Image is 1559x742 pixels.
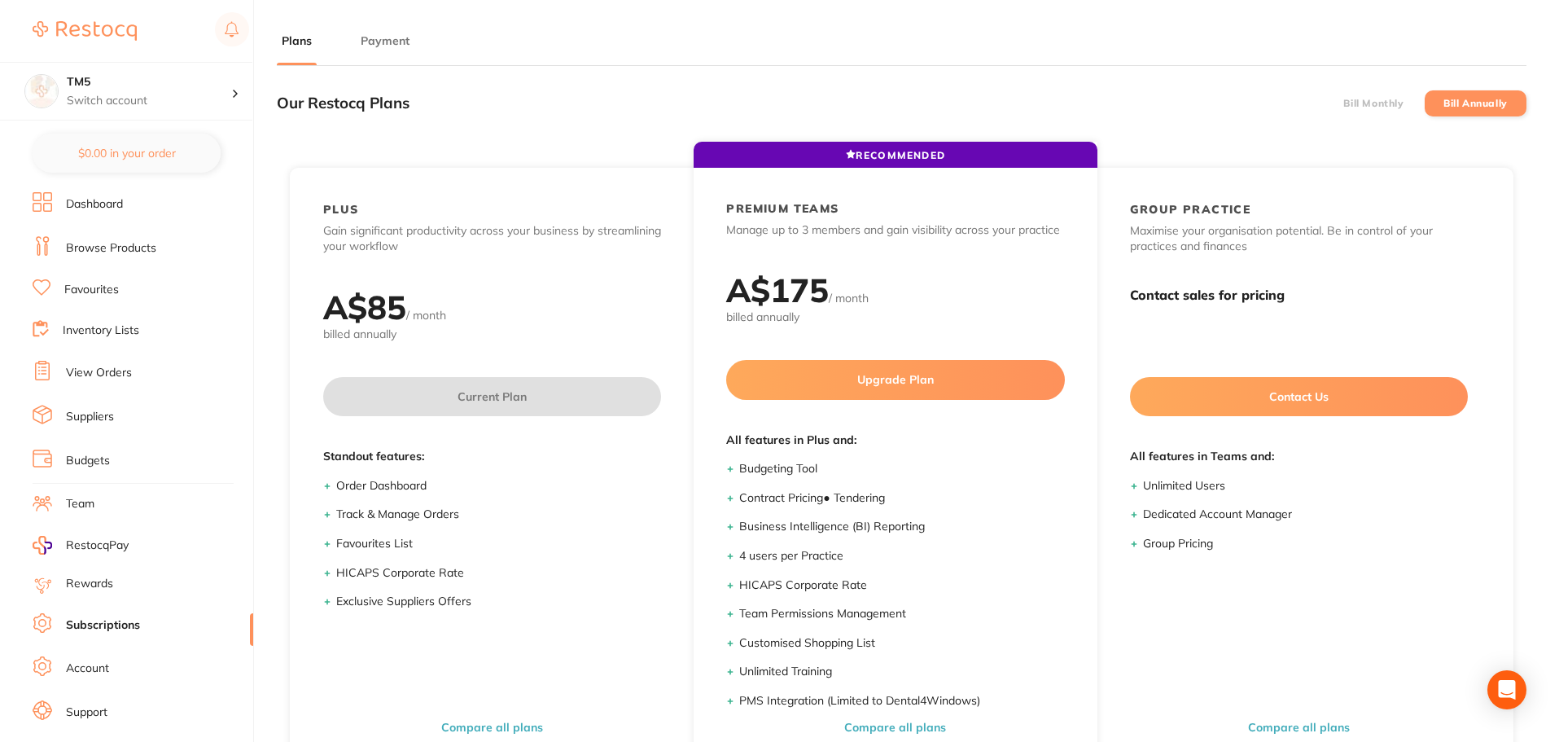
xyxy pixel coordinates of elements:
[33,21,137,41] img: Restocq Logo
[323,327,661,343] span: billed annually
[1487,670,1526,709] div: Open Intercom Messenger
[1243,720,1355,735] button: Compare all plans
[726,360,1064,399] button: Upgrade Plan
[63,323,139,339] a: Inventory Lists
[277,33,317,49] button: Plans
[356,33,414,49] button: Payment
[739,577,1064,594] li: HICAPS Corporate Rate
[66,240,156,257] a: Browse Products
[1130,288,1468,303] h3: Contact sales for pricing
[739,693,1064,709] li: PMS Integration (Limited to Dental4Windows)
[739,461,1064,477] li: Budgeting Tool
[323,223,661,255] p: Gain significant productivity across your business by streamlining your workflow
[323,377,661,416] button: Current Plan
[1130,202,1251,217] h2: GROUP PRACTICE
[25,75,58,108] img: TM5
[323,202,359,217] h2: PLUS
[33,134,221,173] button: $0.00 in your order
[436,720,548,735] button: Compare all plans
[739,548,1064,564] li: 4 users per Practice
[1143,478,1468,494] li: Unlimited Users
[726,432,1064,449] span: All features in Plus and:
[1130,223,1468,255] p: Maximise your organisation potential. Be in control of your practices and finances
[739,490,1064,507] li: Contract Pricing ● Tendering
[66,538,129,554] span: RestocqPay
[1343,98,1404,109] label: Bill Monthly
[277,94,409,112] h3: Our Restocq Plans
[323,287,406,327] h2: A$ 85
[66,496,94,512] a: Team
[64,282,119,298] a: Favourites
[739,606,1064,622] li: Team Permissions Management
[67,74,231,90] h4: TM5
[1443,98,1508,109] label: Bill Annually
[726,222,1064,239] p: Manage up to 3 members and gain visibility across your practice
[406,308,446,323] span: / month
[66,453,110,469] a: Budgets
[336,536,661,552] li: Favourites List
[33,12,137,50] a: Restocq Logo
[66,409,114,425] a: Suppliers
[726,201,839,216] h2: PREMIUM TEAMS
[67,93,231,109] p: Switch account
[829,291,869,305] span: / month
[726,270,829,310] h2: A$ 175
[1143,507,1468,523] li: Dedicated Account Manager
[846,149,945,161] span: RECOMMENDED
[1143,536,1468,552] li: Group Pricing
[739,664,1064,680] li: Unlimited Training
[336,594,661,610] li: Exclusive Suppliers Offers
[33,536,129,555] a: RestocqPay
[66,196,123,213] a: Dashboard
[1130,449,1468,465] span: All features in Teams and:
[1130,377,1468,416] button: Contact Us
[66,576,113,592] a: Rewards
[739,635,1064,652] li: Customised Shopping List
[739,519,1064,535] li: Business Intelligence (BI) Reporting
[323,449,661,465] span: Standout features:
[726,310,1064,326] span: billed annually
[839,720,951,735] button: Compare all plans
[336,565,661,582] li: HICAPS Corporate Rate
[336,507,661,523] li: Track & Manage Orders
[336,478,661,494] li: Order Dashboard
[66,705,107,721] a: Support
[33,536,52,555] img: RestocqPay
[66,365,132,381] a: View Orders
[66,617,140,634] a: Subscriptions
[66,661,109,677] a: Account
